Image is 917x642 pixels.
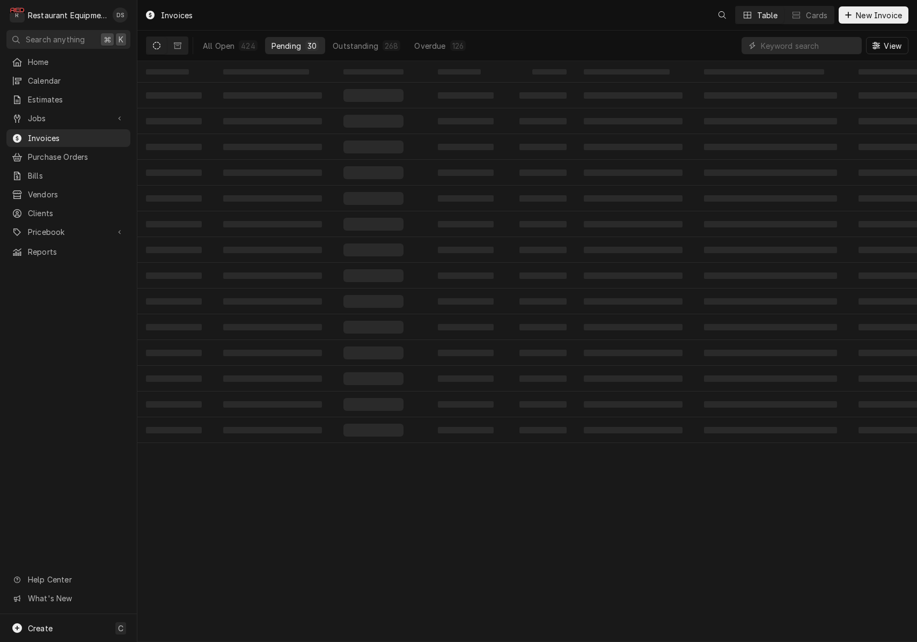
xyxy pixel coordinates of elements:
[438,401,494,408] span: ‌
[10,8,25,23] div: R
[343,295,404,308] span: ‌
[28,170,125,181] span: Bills
[343,398,404,411] span: ‌
[343,69,404,75] span: ‌
[6,148,130,166] a: Purchase Orders
[438,272,494,279] span: ‌
[519,144,567,150] span: ‌
[343,321,404,334] span: ‌
[704,324,837,330] span: ‌
[584,350,683,356] span: ‌
[704,350,837,356] span: ‌
[519,427,567,433] span: ‌
[519,272,567,279] span: ‌
[223,92,322,99] span: ‌
[584,375,683,382] span: ‌
[146,118,202,124] span: ‌
[6,589,130,607] a: Go to What's New
[10,8,25,23] div: Restaurant Equipment Diagnostics's Avatar
[6,186,130,203] a: Vendors
[438,69,481,75] span: ‌
[6,167,130,185] a: Bills
[343,166,404,179] span: ‌
[223,247,322,253] span: ‌
[438,375,494,382] span: ‌
[584,118,683,124] span: ‌
[333,40,378,51] div: Outstanding
[519,195,567,202] span: ‌
[704,247,837,253] span: ‌
[882,40,904,51] span: View
[146,375,202,382] span: ‌
[761,37,856,54] input: Keyword search
[343,89,404,102] span: ‌
[839,6,908,24] button: New Invoice
[584,221,683,227] span: ‌
[438,247,494,253] span: ‌
[223,221,322,227] span: ‌
[146,69,189,75] span: ‌
[704,195,837,202] span: ‌
[343,218,404,231] span: ‌
[223,272,322,279] span: ‌
[6,109,130,127] a: Go to Jobs
[584,272,683,279] span: ‌
[584,247,683,253] span: ‌
[438,92,494,99] span: ‌
[704,144,837,150] span: ‌
[343,243,404,256] span: ‌
[146,427,202,433] span: ‌
[146,144,202,150] span: ‌
[438,195,494,202] span: ‌
[223,427,322,433] span: ‌
[519,350,567,356] span: ‌
[223,118,322,124] span: ‌
[854,10,904,21] span: New Invoice
[519,118,567,124] span: ‌
[137,61,917,642] table: Pending Invoices List Loading
[6,53,130,71] a: Home
[704,401,837,408] span: ‌
[28,624,53,633] span: Create
[704,118,837,124] span: ‌
[343,424,404,437] span: ‌
[343,115,404,128] span: ‌
[146,169,202,176] span: ‌
[704,427,837,433] span: ‌
[223,169,322,176] span: ‌
[146,298,202,305] span: ‌
[519,247,567,253] span: ‌
[519,169,567,176] span: ‌
[519,401,567,408] span: ‌
[146,195,202,202] span: ‌
[704,221,837,227] span: ‌
[28,56,125,68] span: Home
[223,401,322,408] span: ‌
[532,69,567,75] span: ‌
[584,195,683,202] span: ‌
[584,69,670,75] span: ‌
[519,221,567,227] span: ‌
[119,34,123,45] span: K
[343,372,404,385] span: ‌
[146,401,202,408] span: ‌
[28,132,125,144] span: Invoices
[343,141,404,153] span: ‌
[584,324,683,330] span: ‌
[203,40,234,51] div: All Open
[519,298,567,305] span: ‌
[385,40,398,51] div: 268
[584,401,683,408] span: ‌
[113,8,128,23] div: Derek Stewart's Avatar
[6,243,130,261] a: Reports
[146,350,202,356] span: ‌
[223,69,309,75] span: ‌
[343,346,404,359] span: ‌
[438,298,494,305] span: ‌
[704,298,837,305] span: ‌
[28,75,125,86] span: Calendar
[704,92,837,99] span: ‌
[519,92,567,99] span: ‌
[6,129,130,147] a: Invoices
[28,574,124,585] span: Help Center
